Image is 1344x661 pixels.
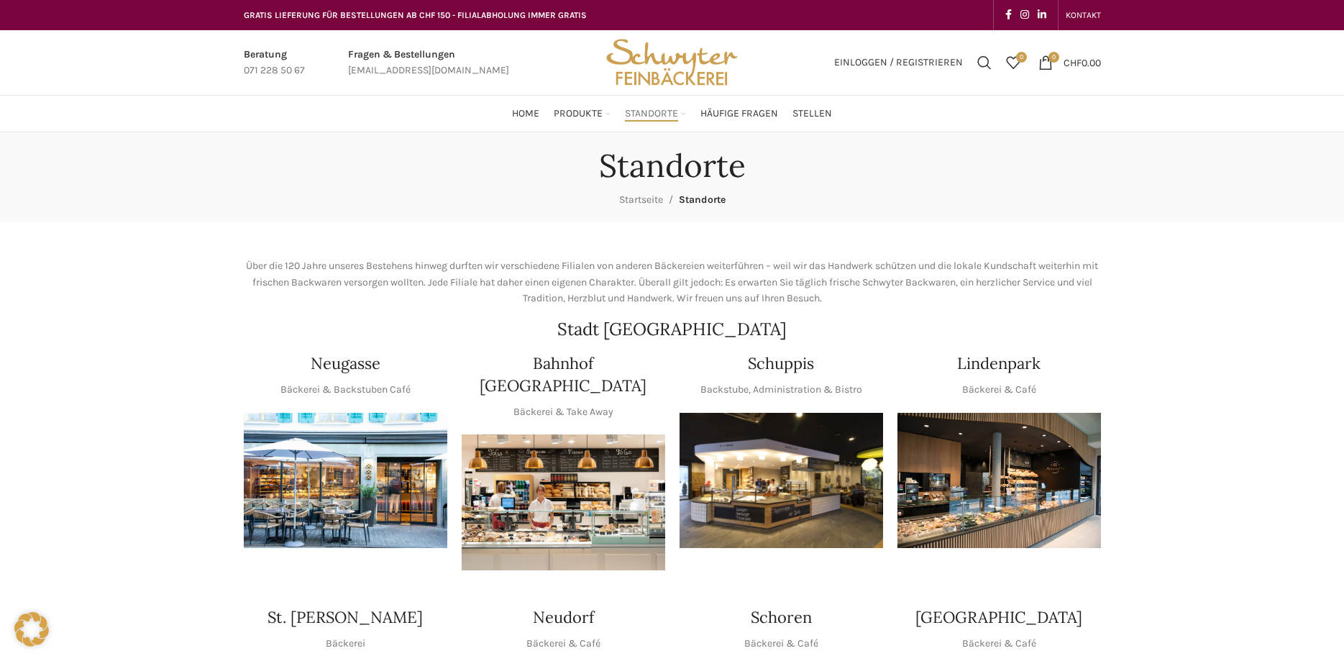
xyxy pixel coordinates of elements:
h4: St. [PERSON_NAME] [268,606,423,629]
p: Bäckerei & Backstuben Café [280,382,411,398]
a: Home [512,99,539,128]
a: KONTAKT [1066,1,1101,29]
p: Über die 120 Jahre unseres Bestehens hinweg durften wir verschiedene Filialen von anderen Bäckere... [244,258,1101,306]
a: Linkedin social link [1033,5,1051,25]
h1: Standorte [599,147,746,185]
span: 0 [1048,52,1059,63]
a: Stellen [792,99,832,128]
a: Facebook social link [1001,5,1016,25]
a: Startseite [619,193,663,206]
a: Instagram social link [1016,5,1033,25]
a: Produkte [554,99,611,128]
p: Bäckerei [326,636,365,652]
span: GRATIS LIEFERUNG FÜR BESTELLUNGEN AB CHF 150 - FILIALABHOLUNG IMMER GRATIS [244,10,587,20]
a: Suchen [970,48,999,77]
h4: Neugasse [311,352,380,375]
div: Main navigation [237,99,1108,128]
h2: Stadt [GEOGRAPHIC_DATA] [244,321,1101,338]
span: 0 [1016,52,1027,63]
span: Standorte [625,107,678,121]
span: CHF [1064,56,1082,68]
p: Bäckerei & Café [962,382,1036,398]
span: Produkte [554,107,603,121]
a: 0 CHF0.00 [1031,48,1108,77]
a: Einloggen / Registrieren [827,48,970,77]
div: 1 / 1 [244,413,447,549]
div: 1 / 1 [680,413,883,549]
img: Bäckerei Schwyter [601,30,742,95]
h4: Lindenpark [957,352,1041,375]
p: Bäckerei & Take Away [513,404,613,420]
a: Infobox link [348,47,509,79]
h4: Schuppis [748,352,814,375]
a: Häufige Fragen [700,99,778,128]
img: Bahnhof St. Gallen [462,434,665,570]
a: Infobox link [244,47,305,79]
div: Meine Wunschliste [999,48,1028,77]
span: Home [512,107,539,121]
p: Bäckerei & Café [744,636,818,652]
img: Neugasse [244,413,447,549]
a: Site logo [601,55,742,68]
h4: Neudorf [533,606,594,629]
h4: [GEOGRAPHIC_DATA] [915,606,1082,629]
bdi: 0.00 [1064,56,1101,68]
span: Stellen [792,107,832,121]
span: Einloggen / Registrieren [834,58,963,68]
div: 1 / 1 [897,413,1101,549]
span: Standorte [679,193,726,206]
p: Bäckerei & Café [962,636,1036,652]
p: Backstube, Administration & Bistro [700,382,862,398]
img: 150130-Schwyter-013 [680,413,883,549]
a: 0 [999,48,1028,77]
div: 1 / 1 [462,434,665,570]
p: Bäckerei & Café [526,636,600,652]
img: 017-e1571925257345 [897,413,1101,549]
h4: Schoren [751,606,812,629]
span: Häufige Fragen [700,107,778,121]
a: Standorte [625,99,686,128]
h4: Bahnhof [GEOGRAPHIC_DATA] [462,352,665,397]
span: KONTAKT [1066,10,1101,20]
div: Secondary navigation [1059,1,1108,29]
